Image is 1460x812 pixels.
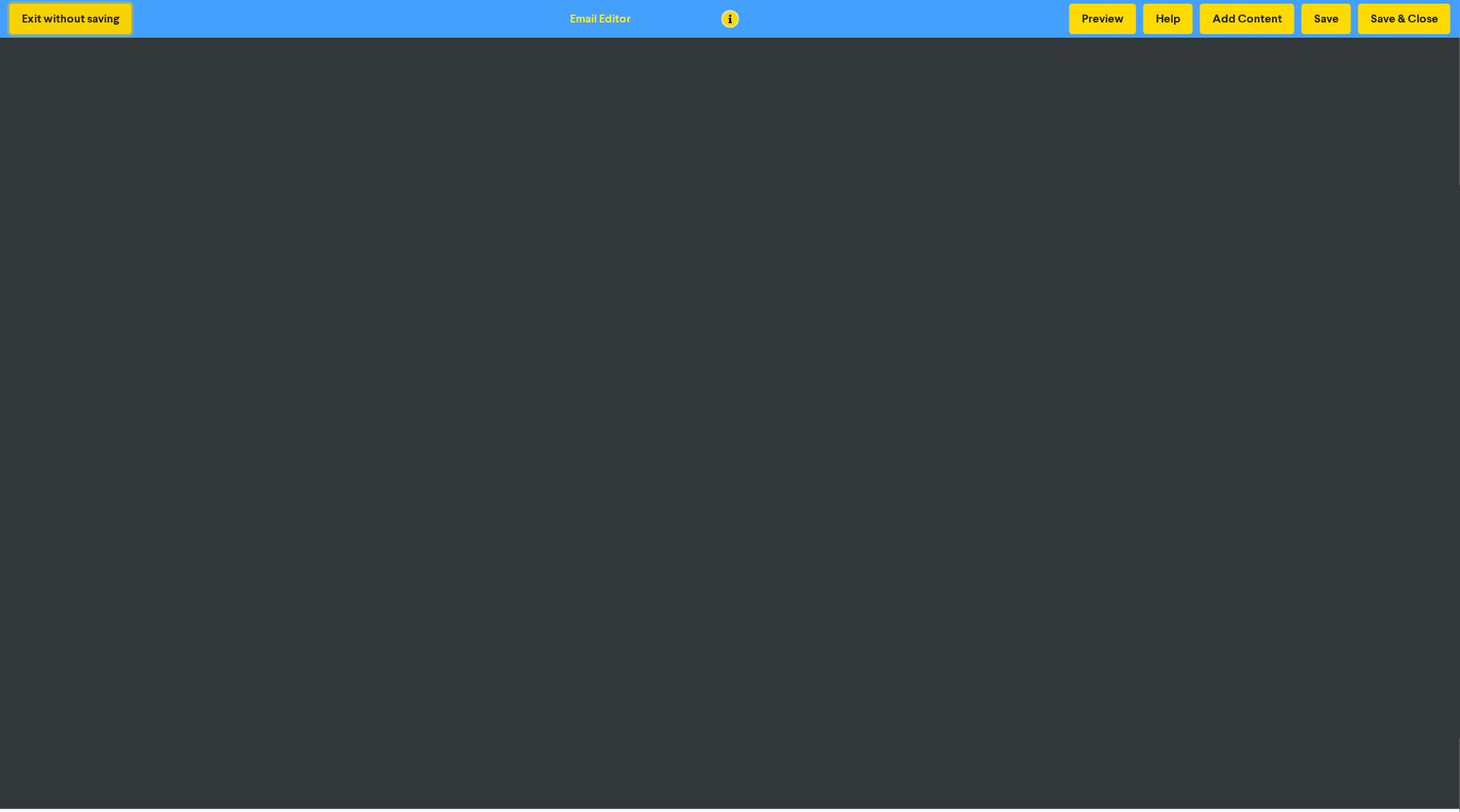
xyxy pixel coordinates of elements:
[9,4,131,34] button: Exit without saving
[570,10,631,28] div: Email Editor
[1200,4,1294,34] button: Add Content
[1358,4,1451,34] button: Save & Close
[1143,4,1193,34] button: Help
[1069,4,1136,34] button: Preview
[1302,4,1351,34] button: Save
